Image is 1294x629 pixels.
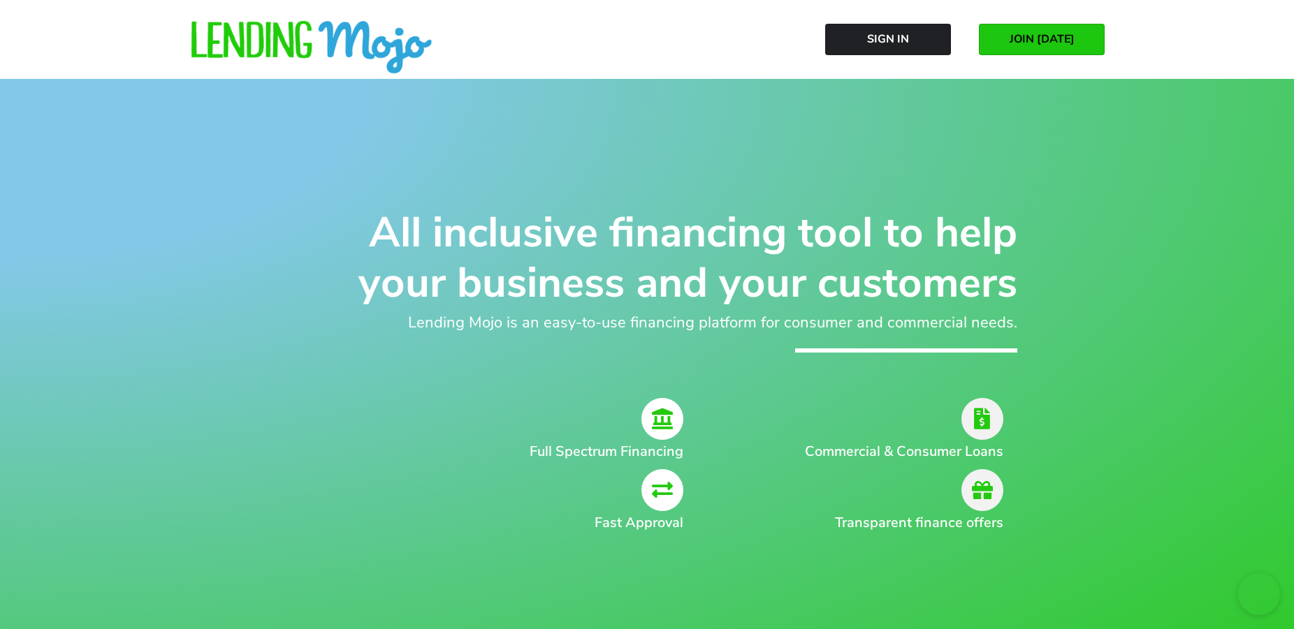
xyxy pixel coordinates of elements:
h2: Transparent finance offers [781,512,1003,533]
h2: Full Spectrum Financing [340,441,683,462]
a: JOIN [DATE] [979,24,1105,55]
img: lm-horizontal-logo [189,21,434,75]
h2: Commercial & Consumer Loans [781,441,1003,462]
span: Sign In [867,33,909,45]
iframe: chat widget [1238,573,1280,615]
a: Sign In [825,24,951,55]
h2: Fast Approval [340,512,683,533]
span: JOIN [DATE] [1010,33,1075,45]
h1: All inclusive financing tool to help your business and your customers [277,207,1017,308]
h2: Lending Mojo is an easy-to-use financing platform for consumer and commercial needs. [277,311,1017,334]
